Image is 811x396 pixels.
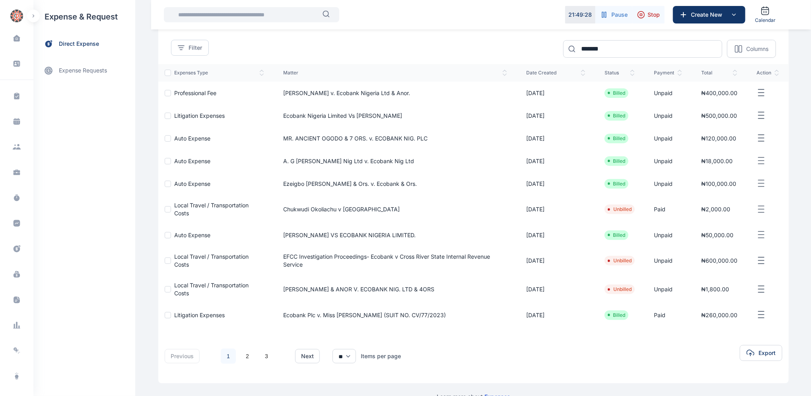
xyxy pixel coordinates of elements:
[174,312,225,318] a: Litigation Expenses
[274,195,517,224] td: Chukwudi Okoliachu v [GEOGRAPHIC_DATA]
[517,127,595,150] td: [DATE]
[33,61,135,80] a: expense requests
[221,349,236,364] a: 1
[644,82,692,104] td: Unpaid
[740,345,782,361] button: Export
[283,70,507,76] span: matter
[701,312,737,318] span: ₦260,000.00
[517,195,595,224] td: [DATE]
[701,90,737,96] span: ₦400,000.00
[517,275,595,304] td: [DATE]
[644,304,692,326] td: Paid
[758,349,776,357] span: Export
[174,253,249,268] a: Local Travel / Transportation Costs
[274,82,517,104] td: [PERSON_NAME] v. Ecobank Nigeria Ltd & Anor.
[274,246,517,275] td: EFCC Investigation Proceedings- Ecobank v Cross River State Internal Revenue Service
[517,246,595,275] td: [DATE]
[174,90,216,96] a: Professional Fee
[608,206,632,213] li: Unbilled
[59,40,99,48] span: direct expense
[569,11,592,19] p: 21 : 49 : 28
[174,112,225,119] a: Litigation Expenses
[644,224,692,246] td: Unpaid
[33,33,135,55] a: direct expense
[220,348,236,364] li: 1
[701,232,733,238] span: ₦50,000.00
[189,44,202,52] span: Filter
[240,349,255,364] a: 2
[239,348,255,364] li: 2
[274,172,517,195] td: Ezeigbo [PERSON_NAME] & Ors. v. Ecobank & Ors.
[701,135,736,142] span: ₦120,000.00
[595,6,632,23] button: Pause
[517,150,595,172] td: [DATE]
[517,104,595,127] td: [DATE]
[611,11,628,19] span: Pause
[517,224,595,246] td: [DATE]
[259,348,274,364] li: 3
[648,11,660,19] span: Stop
[701,70,737,76] span: total
[654,70,682,76] span: payment
[644,275,692,304] td: Unpaid
[517,82,595,104] td: [DATE]
[274,304,517,326] td: Ecobank Plc v. Miss [PERSON_NAME] (SUIT NO. CV/77/2023)
[644,104,692,127] td: Unpaid
[174,135,210,142] a: Auto Expense
[517,304,595,326] td: [DATE]
[274,150,517,172] td: A. G [PERSON_NAME] Nig Ltd v. Ecobank Nig Ltd
[757,70,779,76] span: action
[608,135,625,142] li: Billed
[701,257,737,264] span: ₦600,000.00
[632,6,665,23] button: Stop
[608,257,632,264] li: Unbilled
[608,90,625,96] li: Billed
[206,351,217,362] li: 上一页
[688,11,729,19] span: Create New
[644,172,692,195] td: Unpaid
[174,282,249,297] a: Local Travel / Transportation Costs
[752,3,779,27] a: Calendar
[701,286,729,293] span: ₦1,800.00
[174,158,210,164] a: Auto Expense
[701,112,737,119] span: ₦500,000.00
[608,312,625,318] li: Billed
[644,127,692,150] td: Unpaid
[517,172,595,195] td: [DATE]
[278,351,289,362] li: 下一页
[259,349,274,364] a: 3
[274,224,517,246] td: [PERSON_NAME] VS ECOBANK NIGERIA LIMITED.
[608,232,625,238] li: Billed
[605,70,635,76] span: status
[174,70,264,76] span: expenses type
[673,6,745,23] button: Create New
[174,232,210,238] a: Auto Expense
[608,286,632,293] li: Unbilled
[165,349,200,363] button: previous
[274,104,517,127] td: Ecobank Nigeria Limited Vs [PERSON_NAME]
[174,202,249,217] a: Local Travel / Transportation Costs
[171,40,209,56] button: Filter
[608,181,625,187] li: Billed
[174,180,210,187] a: Auto Expense
[644,195,692,224] td: Paid
[274,127,517,150] td: MR. ANCIENT OGODO & 7 ORS. v. ECOBANK NIG. PLC
[526,70,585,76] span: date created
[701,180,736,187] span: ₦100,000.00
[701,158,733,164] span: ₦18,000.00
[608,158,625,164] li: Billed
[644,246,692,275] td: Unpaid
[727,40,776,58] button: Columns
[755,17,776,23] span: Calendar
[701,206,730,213] span: ₦2,000.00
[608,113,625,119] li: Billed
